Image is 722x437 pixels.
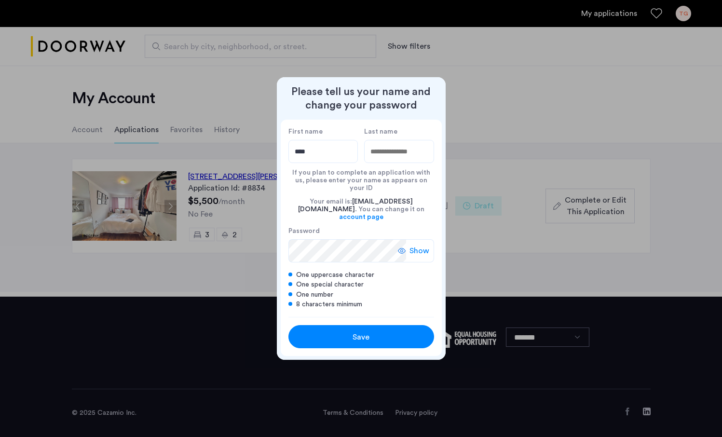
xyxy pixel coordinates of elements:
div: If you plan to complete an application with us, please enter your name as appears on your ID [288,163,434,192]
span: [EMAIL_ADDRESS][DOMAIN_NAME] [298,198,413,213]
div: One special character [288,280,434,289]
label: Last name [364,127,434,136]
span: Save [353,331,369,343]
div: 8 characters minimum [288,300,434,309]
div: One number [288,290,434,300]
h2: Please tell us your name and change your password [281,85,442,112]
button: button [288,325,434,348]
a: account page [339,213,383,221]
span: Show [409,245,429,257]
label: Password [288,227,406,235]
label: First name [288,127,358,136]
div: Your email is: . You can change it on [288,192,434,227]
div: One uppercase character [288,270,434,280]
